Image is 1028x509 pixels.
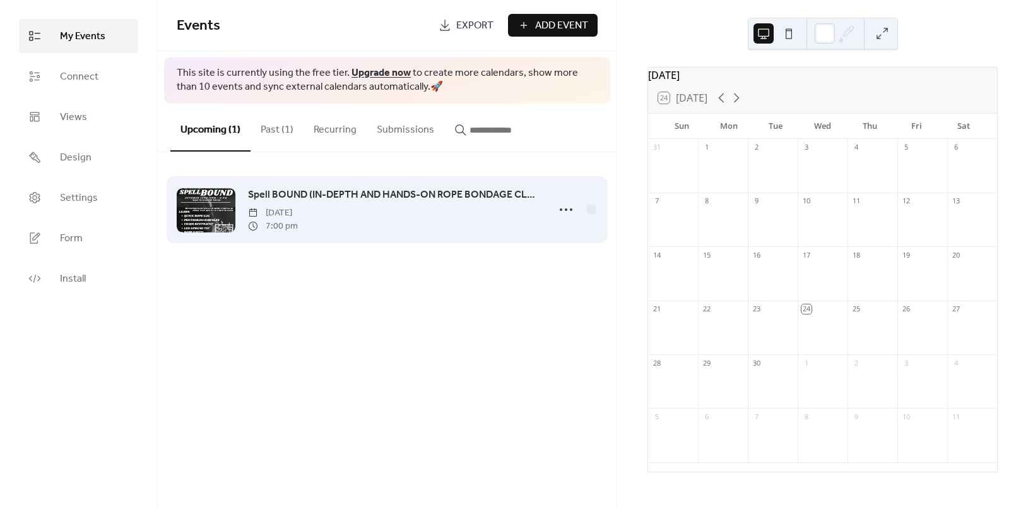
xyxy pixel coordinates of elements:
[752,196,761,206] div: 9
[652,196,661,206] div: 7
[177,66,598,95] span: This site is currently using the free tier. to create more calendars, show more than 10 events an...
[60,29,105,44] span: My Events
[652,304,661,314] div: 21
[752,143,761,152] div: 2
[702,143,711,152] div: 1
[752,114,799,139] div: Tue
[304,104,367,150] button: Recurring
[652,250,661,260] div: 14
[367,104,444,150] button: Submissions
[801,412,811,421] div: 8
[60,272,86,287] span: Install
[60,69,98,85] span: Connect
[752,250,761,260] div: 16
[652,143,661,152] div: 31
[702,196,711,206] div: 8
[60,110,87,125] span: Views
[60,191,98,206] span: Settings
[951,412,960,421] div: 11
[535,18,588,33] span: Add Event
[752,358,761,368] div: 30
[851,250,861,260] div: 18
[901,358,911,368] div: 3
[352,63,411,83] a: Upgrade now
[456,18,493,33] span: Export
[702,304,711,314] div: 22
[901,196,911,206] div: 12
[19,100,138,134] a: Views
[248,220,298,233] span: 7:00 pm
[851,412,861,421] div: 9
[901,143,911,152] div: 5
[801,250,811,260] div: 17
[60,150,92,165] span: Design
[658,114,705,139] div: Sun
[652,412,661,421] div: 5
[801,143,811,152] div: 3
[248,187,541,203] a: Spell BOUND (IN-DEPTH AND HANDS-ON ROPE BONDAGE CLASS)
[706,114,752,139] div: Mon
[652,358,661,368] div: 28
[951,143,960,152] div: 6
[851,304,861,314] div: 25
[19,221,138,255] a: Form
[752,304,761,314] div: 23
[851,358,861,368] div: 2
[801,196,811,206] div: 10
[19,19,138,53] a: My Events
[170,104,251,152] button: Upcoming (1)
[648,68,997,83] div: [DATE]
[951,250,960,260] div: 20
[177,12,220,40] span: Events
[429,14,503,37] a: Export
[248,207,298,220] span: [DATE]
[901,304,911,314] div: 26
[19,181,138,215] a: Settings
[951,196,960,206] div: 13
[251,104,304,150] button: Past (1)
[19,140,138,174] a: Design
[951,304,960,314] div: 27
[901,250,911,260] div: 19
[940,114,987,139] div: Sat
[702,358,711,368] div: 29
[851,143,861,152] div: 4
[801,358,811,368] div: 1
[951,358,960,368] div: 4
[800,114,846,139] div: Wed
[901,412,911,421] div: 10
[702,250,711,260] div: 15
[19,59,138,93] a: Connect
[851,196,861,206] div: 11
[801,304,811,314] div: 24
[846,114,893,139] div: Thu
[893,114,940,139] div: Fri
[19,261,138,296] a: Install
[60,231,83,246] span: Form
[752,412,761,421] div: 7
[508,14,598,37] button: Add Event
[702,412,711,421] div: 6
